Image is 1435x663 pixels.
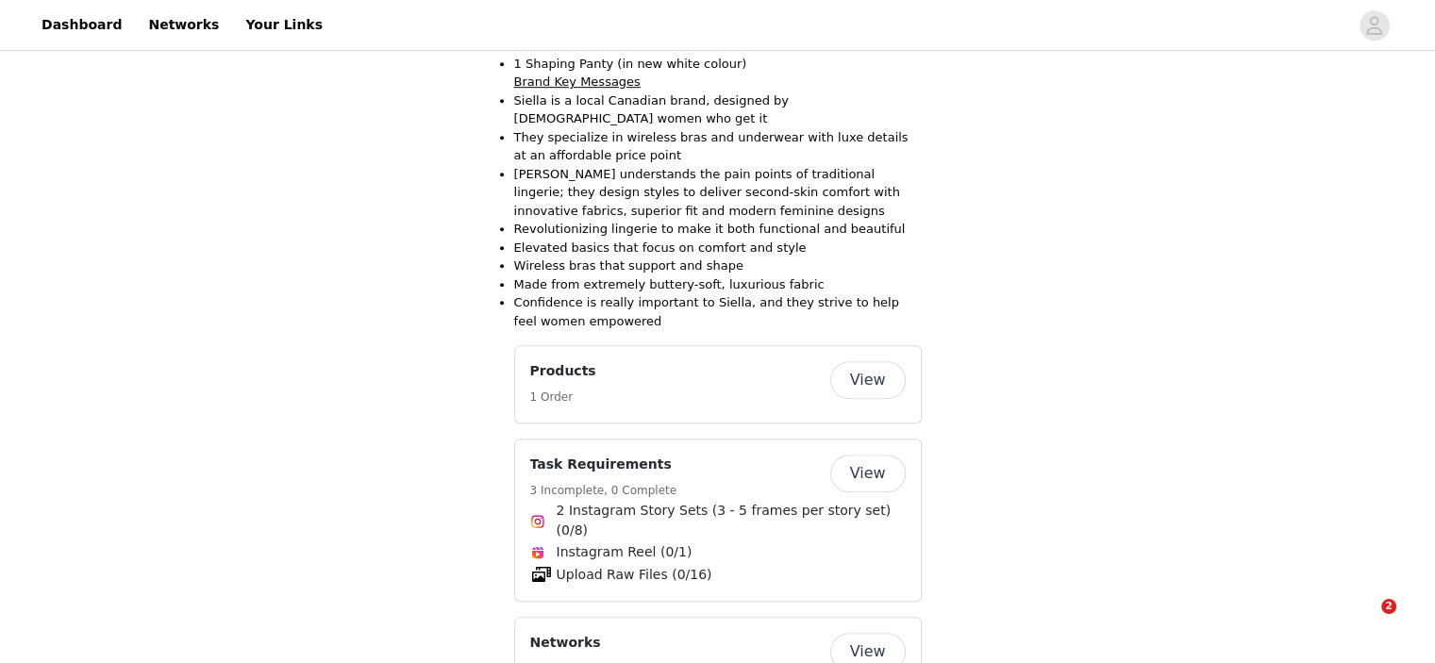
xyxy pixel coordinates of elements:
[530,389,596,406] h5: 1 Order
[30,4,133,46] a: Dashboard
[557,501,906,540] span: 2 Instagram Story Sets (3 - 5 frames per story set) (0/8)
[530,482,677,499] h5: 3 Incomplete, 0 Complete
[830,455,906,492] button: View
[514,439,922,602] div: Task Requirements
[514,295,899,328] span: Confidence is really important to Siella, and they strive to help feel women empowered
[234,4,334,46] a: Your Links
[530,633,602,653] h4: Networks
[514,93,789,126] span: Siella is a local Canadian brand, designed by [DEMOGRAPHIC_DATA] women who get it
[514,345,922,423] div: Products
[1381,599,1396,614] span: 2
[530,455,677,474] h4: Task Requirements
[830,361,906,399] button: View
[514,75,641,89] span: Brand Key Messages
[557,565,712,585] span: Upload Raw Files (0/16)
[514,240,807,255] span: Elevated basics that focus on comfort and style
[514,167,900,218] span: [PERSON_NAME] understands the pain points of traditional lingerie; they design styles to deliver ...
[514,277,825,291] span: Made from extremely buttery-soft, luxurious fabric
[514,55,922,74] li: 1 Shaping Panty (in new white colour)
[530,514,545,529] img: Instagram Icon
[530,545,545,560] img: Instagram Reels Icon
[530,361,596,381] h4: Products
[514,222,906,236] span: Revolutionizing lingerie to make it both functional and beautiful
[1343,599,1388,644] iframe: Intercom live chat
[514,130,909,163] span: They specialize in wireless bras and underwear with luxe details at an affordable price point
[514,258,743,273] span: Wireless bras that support and shape
[1365,10,1383,41] div: avatar
[557,542,692,562] span: Instagram Reel (0/1)
[137,4,230,46] a: Networks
